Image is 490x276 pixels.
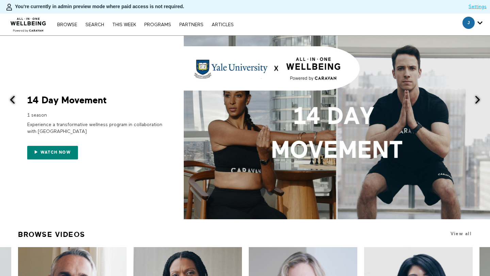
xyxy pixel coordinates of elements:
a: Browse [54,22,81,27]
nav: Primary [54,21,237,28]
a: View all [451,231,472,236]
div: Secondary [457,14,488,35]
a: Search [82,22,108,27]
a: THIS WEEK [109,22,140,27]
a: Browse Videos [18,227,85,242]
img: person-bdfc0eaa9744423c596e6e1c01710c89950b1dff7c83b5d61d716cfd8139584f.svg [5,3,13,11]
a: PROGRAMS [141,22,175,27]
a: Settings [469,3,487,10]
img: CARAVAN [8,13,49,33]
a: PARTNERS [176,22,207,27]
a: ARTICLES [208,22,237,27]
